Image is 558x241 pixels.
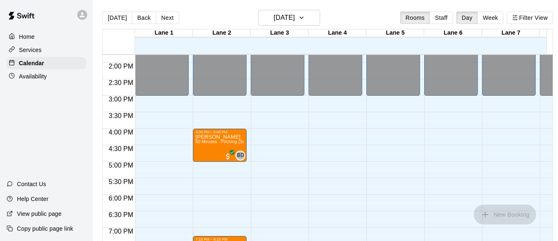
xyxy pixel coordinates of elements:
div: Lane 1 [135,29,193,37]
span: You don't have the permission to add bookings [474,210,536,217]
span: 6:30 PM [107,211,135,218]
p: Contact Us [17,180,46,188]
button: Rooms [400,12,430,24]
div: Bryce Dahnert [235,151,245,161]
div: Lane 7 [482,29,540,37]
p: Services [19,46,42,54]
span: BD [237,151,244,160]
a: Availability [7,70,86,83]
button: Day [456,12,478,24]
a: Services [7,44,86,56]
span: 4:30 PM [107,145,135,152]
span: 6:00 PM [107,195,135,202]
button: Staff [430,12,453,24]
p: Copy public page link [17,224,73,233]
p: Help Center [17,195,48,203]
div: Lane 2 [193,29,251,37]
h6: [DATE] [274,12,295,24]
span: Bryce Dahnert [239,151,245,161]
span: 5:30 PM [107,178,135,185]
div: Lane 5 [366,29,424,37]
button: [DATE] [258,10,320,26]
p: Calendar [19,59,44,67]
span: 3:30 PM [107,112,135,119]
span: 2:00 PM [107,63,135,70]
div: Lane 4 [309,29,366,37]
button: Filter View [507,12,553,24]
span: 7:00 PM [107,228,135,235]
button: Back [132,12,156,24]
p: Availability [19,72,47,80]
a: Home [7,31,86,43]
span: 4:00 PM [107,129,135,136]
div: Lane 6 [424,29,482,37]
span: 5:00 PM [107,162,135,169]
span: All customers have paid [224,152,232,161]
button: Next [156,12,179,24]
div: 4:00 PM – 5:00 PM: Elizabeth Bell [193,129,247,162]
div: Lane 3 [251,29,309,37]
p: View public page [17,210,62,218]
a: Calendar [7,57,86,69]
p: Home [19,33,35,41]
span: 3:00 PM [107,96,135,103]
button: [DATE] [102,12,132,24]
div: 4:00 PM – 5:00 PM [195,130,229,134]
span: 60 Minutes - Pitching (Softball) [195,139,256,144]
span: 2:30 PM [107,79,135,86]
button: Week [477,12,503,24]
